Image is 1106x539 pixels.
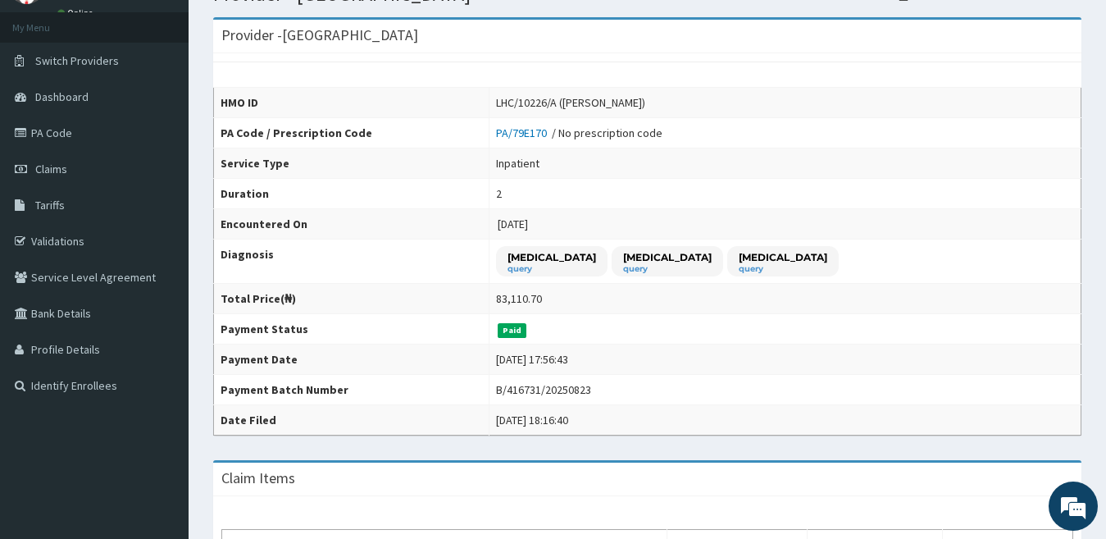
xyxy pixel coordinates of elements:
th: Total Price(₦) [214,284,489,314]
div: 2 [496,185,502,202]
div: [DATE] 18:16:40 [496,412,568,428]
small: query [623,265,712,273]
th: HMO ID [214,88,489,118]
span: [DATE] [498,217,528,231]
div: [DATE] 17:56:43 [496,351,568,368]
h3: Claim Items [221,471,295,486]
th: Payment Batch Number [214,375,489,405]
div: Inpatient [496,155,539,171]
th: Date Filed [214,405,489,436]
small: query [739,265,827,273]
span: Claims [35,162,67,176]
a: PA/79E170 [496,126,552,140]
small: query [507,265,596,273]
p: [MEDICAL_DATA] [507,250,596,264]
th: PA Code / Prescription Code [214,118,489,148]
div: / No prescription code [496,125,662,141]
span: Switch Providers [35,53,119,68]
span: Tariffs [35,198,65,212]
p: [MEDICAL_DATA] [623,250,712,264]
div: B/416731/20250823 [496,381,591,398]
p: [MEDICAL_DATA] [739,250,827,264]
th: Diagnosis [214,240,489,284]
th: Payment Status [214,314,489,345]
a: Online [57,7,97,19]
th: Duration [214,179,489,209]
th: Payment Date [214,345,489,375]
div: LHC/10226/A ([PERSON_NAME]) [496,94,645,111]
span: Paid [498,323,527,338]
th: Encountered On [214,209,489,240]
h3: Provider - [GEOGRAPHIC_DATA] [221,28,418,43]
th: Service Type [214,148,489,179]
div: 83,110.70 [496,290,542,307]
span: Dashboard [35,89,89,104]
